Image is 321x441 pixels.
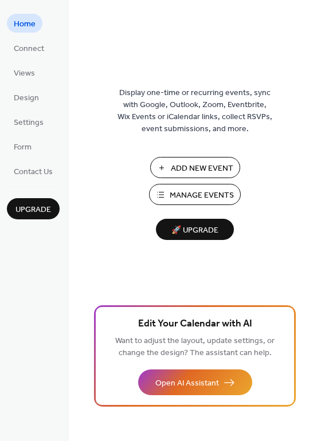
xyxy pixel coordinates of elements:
[171,163,233,175] span: Add New Event
[7,198,60,219] button: Upgrade
[7,88,46,107] a: Design
[149,184,241,205] button: Manage Events
[138,316,252,332] span: Edit Your Calendar with AI
[7,14,42,33] a: Home
[14,141,32,153] span: Form
[163,223,227,238] span: 🚀 Upgrade
[14,92,39,104] span: Design
[155,377,219,389] span: Open AI Assistant
[170,190,234,202] span: Manage Events
[138,369,252,395] button: Open AI Assistant
[14,117,44,129] span: Settings
[7,162,60,180] a: Contact Us
[7,38,51,57] a: Connect
[14,43,44,55] span: Connect
[7,63,42,82] a: Views
[14,18,36,30] span: Home
[7,137,38,156] a: Form
[7,112,50,131] a: Settings
[118,87,272,135] span: Display one-time or recurring events, sync with Google, Outlook, Zoom, Eventbrite, Wix Events or ...
[115,333,275,361] span: Want to adjust the layout, update settings, or change the design? The assistant can help.
[150,157,240,178] button: Add New Event
[14,68,35,80] span: Views
[14,166,53,178] span: Contact Us
[156,219,234,240] button: 🚀 Upgrade
[15,204,51,216] span: Upgrade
